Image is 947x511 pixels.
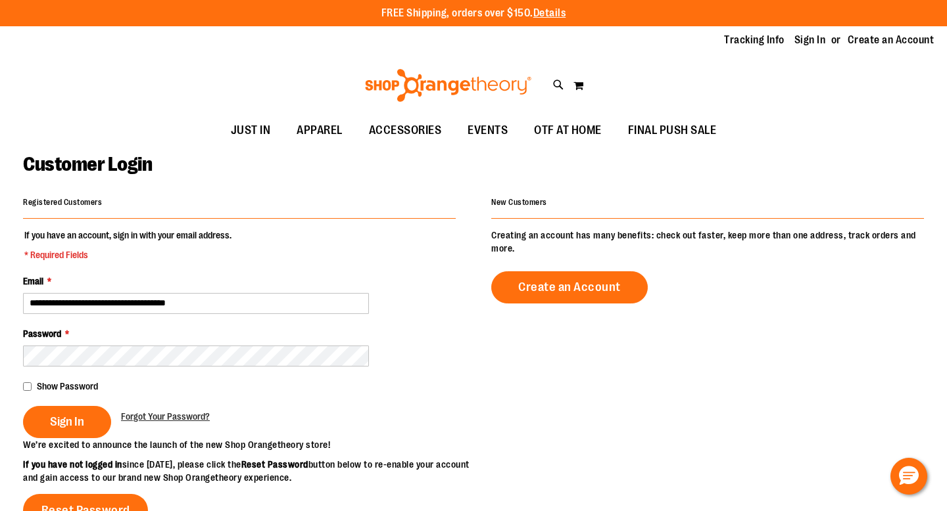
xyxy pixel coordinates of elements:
span: Email [23,276,43,286]
span: Forgot Your Password? [121,411,210,422]
span: FINAL PUSH SALE [628,116,717,145]
a: OTF AT HOME [521,116,615,146]
span: Sign In [50,414,84,429]
strong: Registered Customers [23,198,102,207]
a: EVENTS [454,116,521,146]
span: Password [23,328,61,339]
legend: If you have an account, sign in with your email address. [23,229,233,261]
a: JUST IN [218,116,284,146]
a: FINAL PUSH SALE [615,116,730,146]
button: Hello, have a question? Let’s chat. [890,458,927,495]
a: Details [533,7,566,19]
p: We’re excited to announce the launch of the new Shop Orangetheory store! [23,438,473,451]
span: EVENTS [468,116,508,145]
button: Sign In [23,406,111,438]
img: Shop Orangetheory [363,69,533,102]
a: Tracking Info [724,33,785,47]
span: Create an Account [518,280,621,294]
span: * Required Fields [24,248,231,261]
p: FREE Shipping, orders over $150. [381,6,566,21]
strong: Reset Password [241,459,308,470]
a: ACCESSORIES [356,116,455,146]
span: ACCESSORIES [369,116,442,145]
span: APPAREL [297,116,343,145]
a: APPAREL [283,116,356,146]
strong: If you have not logged in [23,459,122,470]
span: JUST IN [231,116,271,145]
a: Forgot Your Password? [121,410,210,423]
span: Show Password [37,381,98,391]
span: OTF AT HOME [534,116,602,145]
a: Create an Account [848,33,935,47]
p: since [DATE], please click the button below to re-enable your account and gain access to our bran... [23,458,473,484]
p: Creating an account has many benefits: check out faster, keep more than one address, track orders... [491,229,924,255]
a: Create an Account [491,271,648,303]
strong: New Customers [491,198,547,207]
span: Customer Login [23,153,152,175]
a: Sign In [794,33,826,47]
